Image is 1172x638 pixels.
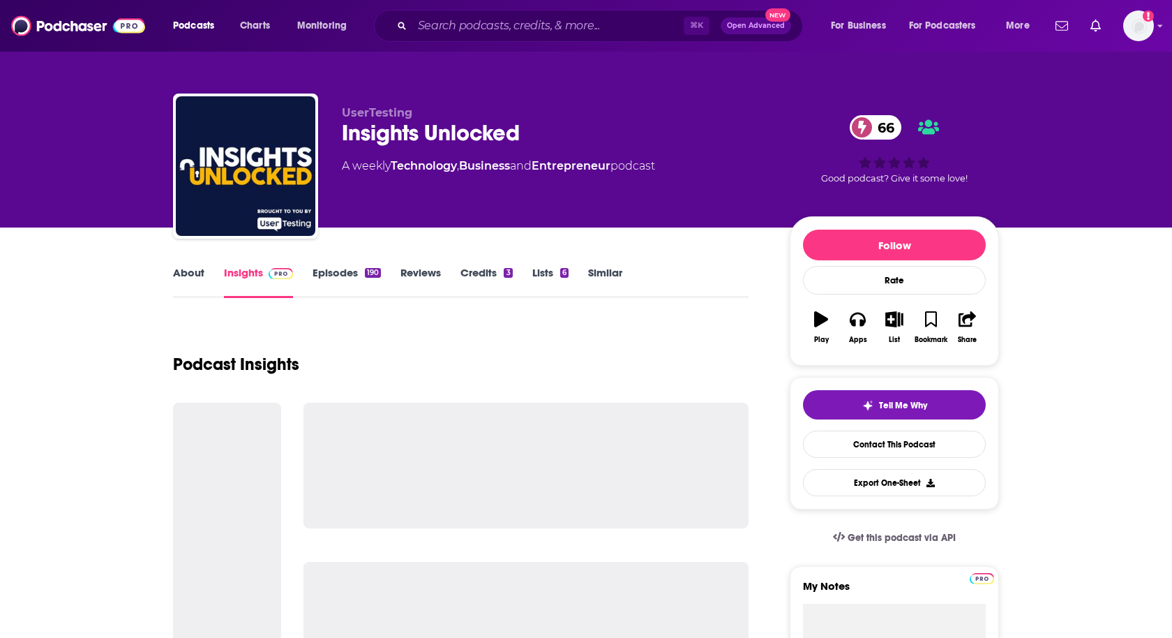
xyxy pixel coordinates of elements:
[365,268,381,278] div: 190
[721,17,791,34] button: Open AdvancedNew
[803,469,986,496] button: Export One-Sheet
[1123,10,1154,41] button: Show profile menu
[240,16,270,36] span: Charts
[862,400,873,411] img: tell me why sparkle
[224,266,293,298] a: InsightsPodchaser Pro
[821,15,903,37] button: open menu
[958,336,977,344] div: Share
[864,115,901,140] span: 66
[803,230,986,260] button: Follow
[342,106,412,119] span: UserTesting
[342,158,655,175] div: A weekly podcast
[849,336,867,344] div: Apps
[163,15,232,37] button: open menu
[1143,10,1154,22] svg: Add a profile image
[949,302,986,353] button: Share
[173,354,299,375] h1: Podcast Insights
[457,159,459,172] span: ,
[510,159,532,172] span: and
[560,268,569,278] div: 6
[909,16,976,36] span: For Podcasters
[460,266,512,298] a: Credits3
[879,400,927,411] span: Tell Me Why
[803,266,986,295] div: Rate
[839,302,876,353] button: Apps
[814,336,829,344] div: Play
[532,266,569,298] a: Lists6
[1123,10,1154,41] span: Logged in as heidi.egloff
[912,302,949,353] button: Bookmark
[391,159,457,172] a: Technology
[1006,16,1030,36] span: More
[287,15,365,37] button: open menu
[412,15,684,37] input: Search podcasts, credits, & more...
[459,159,510,172] a: Business
[1085,14,1106,38] a: Show notifications dropdown
[970,573,994,584] img: Podchaser Pro
[532,159,610,172] a: Entrepreneur
[876,302,912,353] button: List
[313,266,381,298] a: Episodes190
[269,268,293,279] img: Podchaser Pro
[11,13,145,39] img: Podchaser - Follow, Share and Rate Podcasts
[803,579,986,604] label: My Notes
[996,15,1047,37] button: open menu
[173,266,204,298] a: About
[727,22,785,29] span: Open Advanced
[176,96,315,236] img: Insights Unlocked
[387,10,816,42] div: Search podcasts, credits, & more...
[831,16,886,36] span: For Business
[803,431,986,458] a: Contact This Podcast
[173,16,214,36] span: Podcasts
[915,336,947,344] div: Bookmark
[765,8,790,22] span: New
[588,266,622,298] a: Similar
[1050,14,1074,38] a: Show notifications dropdown
[889,336,900,344] div: List
[900,15,996,37] button: open menu
[400,266,441,298] a: Reviews
[821,173,968,184] span: Good podcast? Give it some love!
[231,15,278,37] a: Charts
[684,17,709,35] span: ⌘ K
[297,16,347,36] span: Monitoring
[504,268,512,278] div: 3
[850,115,901,140] a: 66
[803,302,839,353] button: Play
[790,106,999,193] div: 66Good podcast? Give it some love!
[848,532,956,544] span: Get this podcast via API
[970,571,994,584] a: Pro website
[803,390,986,420] button: tell me why sparkleTell Me Why
[1123,10,1154,41] img: User Profile
[822,521,967,555] a: Get this podcast via API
